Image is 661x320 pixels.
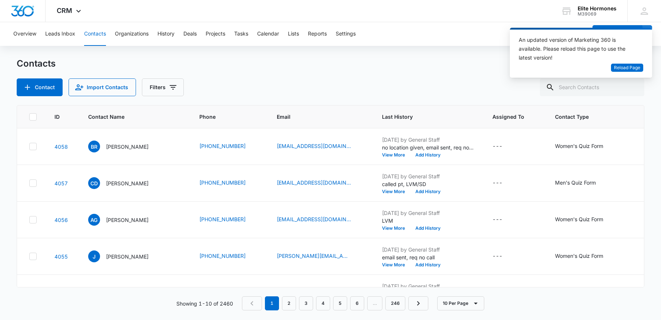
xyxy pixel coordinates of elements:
[88,250,162,262] div: Contact Name - Jean - Select to Edit Field
[410,189,446,194] button: Add History
[199,215,259,224] div: Phone - 6083061551 - Select to Edit Field
[382,189,410,194] button: View More
[382,226,410,230] button: View More
[115,22,149,46] button: Organizations
[176,300,233,307] p: Showing 1-10 of 2460
[106,216,149,224] p: [PERSON_NAME]
[106,253,149,260] p: [PERSON_NAME]
[382,113,464,121] span: Last History
[199,142,246,150] a: [PHONE_NUMBER]
[410,226,446,230] button: Add History
[385,296,405,310] a: Page 246
[199,252,259,261] div: Phone - 7155735326 - Select to Edit Field
[382,246,475,253] p: [DATE] by General Staff
[257,22,279,46] button: Calendar
[69,78,136,96] button: Import Contacts
[13,22,36,46] button: Overview
[336,22,356,46] button: Settings
[277,252,364,261] div: Email - jean@pagel.net - Select to Edit Field
[492,215,502,224] div: ---
[410,153,446,157] button: Add History
[142,78,184,96] button: Filters
[540,78,644,96] input: Search Contacts
[382,263,410,267] button: View More
[199,142,259,151] div: Phone - 7156109301 - Select to Edit Field
[54,180,68,186] a: Navigate to contact details page for Chris DuBos
[382,144,475,151] p: no location given, email sent, req no call/SD
[555,179,596,186] div: Men's Quiz Form
[299,296,313,310] a: Page 3
[519,36,634,62] div: An updated version of Marketing 360 is available. Please reload this page to use the latest version!
[382,172,475,180] p: [DATE] by General Staff
[57,7,72,14] span: CRM
[316,296,330,310] a: Page 4
[277,113,353,121] span: Email
[555,215,603,223] div: Women's Quiz Form
[206,22,225,46] button: Projects
[578,6,617,11] div: account name
[199,113,248,121] span: Phone
[106,179,149,187] p: [PERSON_NAME]
[555,179,609,188] div: Contact Type - Men's Quiz Form - Select to Edit Field
[17,78,63,96] button: Add Contact
[382,180,475,188] p: called pt, LVM/SD
[199,179,259,188] div: Phone - 6303104281 - Select to Edit Field
[555,252,617,261] div: Contact Type - Women's Quiz Form - Select to Edit Field
[157,22,175,46] button: History
[242,296,428,310] nav: Pagination
[555,215,617,224] div: Contact Type - Women's Quiz Form - Select to Edit Field
[611,64,643,72] button: Reload Page
[277,179,351,186] a: [EMAIL_ADDRESS][DOMAIN_NAME]
[492,215,516,224] div: Assigned To - - Select to Edit Field
[492,142,516,151] div: Assigned To - - Select to Edit Field
[555,142,617,151] div: Contact Type - Women's Quiz Form - Select to Edit Field
[382,282,475,290] p: [DATE] by General Staff
[382,217,475,225] p: LVM
[199,252,246,260] a: [PHONE_NUMBER]
[54,253,68,260] a: Navigate to contact details page for Jean
[54,144,68,150] a: Navigate to contact details page for Briana Renkas
[492,179,516,188] div: Assigned To - - Select to Edit Field
[88,141,100,152] span: BR
[277,179,364,188] div: Email - cdubos@robertsonryan.com - Select to Edit Field
[277,252,351,260] a: [PERSON_NAME][EMAIL_ADDRESS][PERSON_NAME][DOMAIN_NAME]
[492,142,502,151] div: ---
[88,177,162,189] div: Contact Name - Chris DuBos - Select to Edit Field
[492,252,516,261] div: Assigned To - - Select to Edit Field
[578,11,617,17] div: account id
[492,252,502,261] div: ---
[410,263,446,267] button: Add History
[234,22,248,46] button: Tasks
[492,179,502,188] div: ---
[84,22,106,46] button: Contacts
[382,136,475,144] p: [DATE] by General Staff
[277,215,351,223] a: [EMAIL_ADDRESS][DOMAIN_NAME]
[277,215,364,224] div: Email - annaguillen777@gmail.com - Select to Edit Field
[333,296,347,310] a: Page 5
[492,113,527,121] span: Assigned To
[88,214,162,226] div: Contact Name - Anna Guillen - Select to Edit Field
[265,296,279,310] em: 1
[277,142,364,151] div: Email - brianarrenkas@yahoo.com - Select to Edit Field
[17,58,56,69] h1: Contacts
[88,141,162,152] div: Contact Name - Briana Renkas - Select to Edit Field
[183,22,197,46] button: Deals
[555,142,603,150] div: Women's Quiz Form
[555,252,603,260] div: Women's Quiz Form
[350,296,364,310] a: Page 6
[382,209,475,217] p: [DATE] by General Staff
[106,143,149,151] p: [PERSON_NAME]
[199,179,246,186] a: [PHONE_NUMBER]
[614,64,640,71] span: Reload Page
[382,153,410,157] button: View More
[88,177,100,189] span: CD
[88,250,100,262] span: J
[54,217,68,223] a: Navigate to contact details page for Anna Guillen
[555,113,632,121] span: Contact Type
[288,22,299,46] button: Lists
[277,142,351,150] a: [EMAIL_ADDRESS][DOMAIN_NAME]
[592,25,642,43] button: Add Contact
[45,22,75,46] button: Leads Inbox
[54,113,60,121] span: ID
[199,215,246,223] a: [PHONE_NUMBER]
